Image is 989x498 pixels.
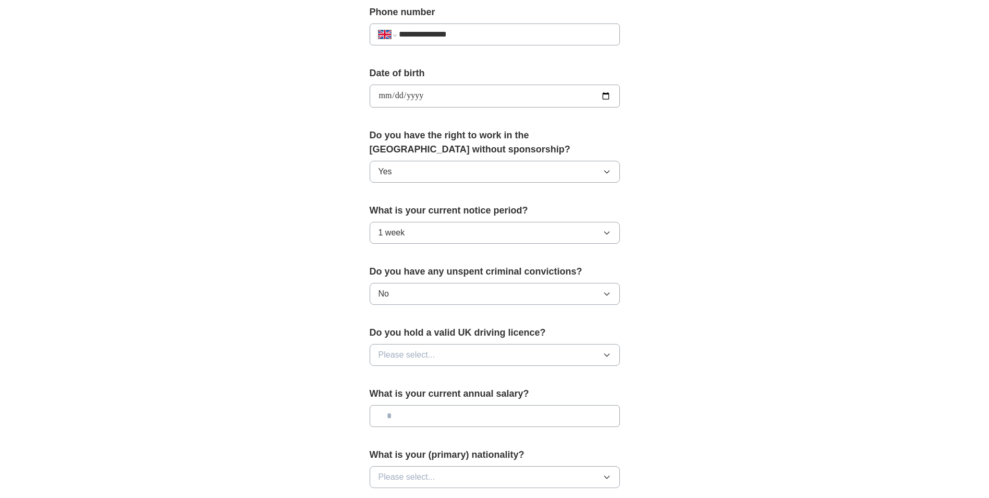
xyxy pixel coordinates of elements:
[370,326,620,340] label: Do you hold a valid UK driving licence?
[378,349,435,361] span: Please select...
[370,128,620,157] label: Do you have the right to work in the [GEOGRAPHIC_DATA] without sponsorship?
[370,387,620,401] label: What is your current annual salary?
[378,227,405,239] span: 1 week
[378,165,392,178] span: Yes
[370,222,620,244] button: 1 week
[370,283,620,305] button: No
[378,288,389,300] span: No
[370,5,620,19] label: Phone number
[370,448,620,462] label: What is your (primary) nationality?
[378,471,435,483] span: Please select...
[370,265,620,279] label: Do you have any unspent criminal convictions?
[370,204,620,218] label: What is your current notice period?
[370,161,620,183] button: Yes
[370,466,620,488] button: Please select...
[370,344,620,366] button: Please select...
[370,66,620,80] label: Date of birth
